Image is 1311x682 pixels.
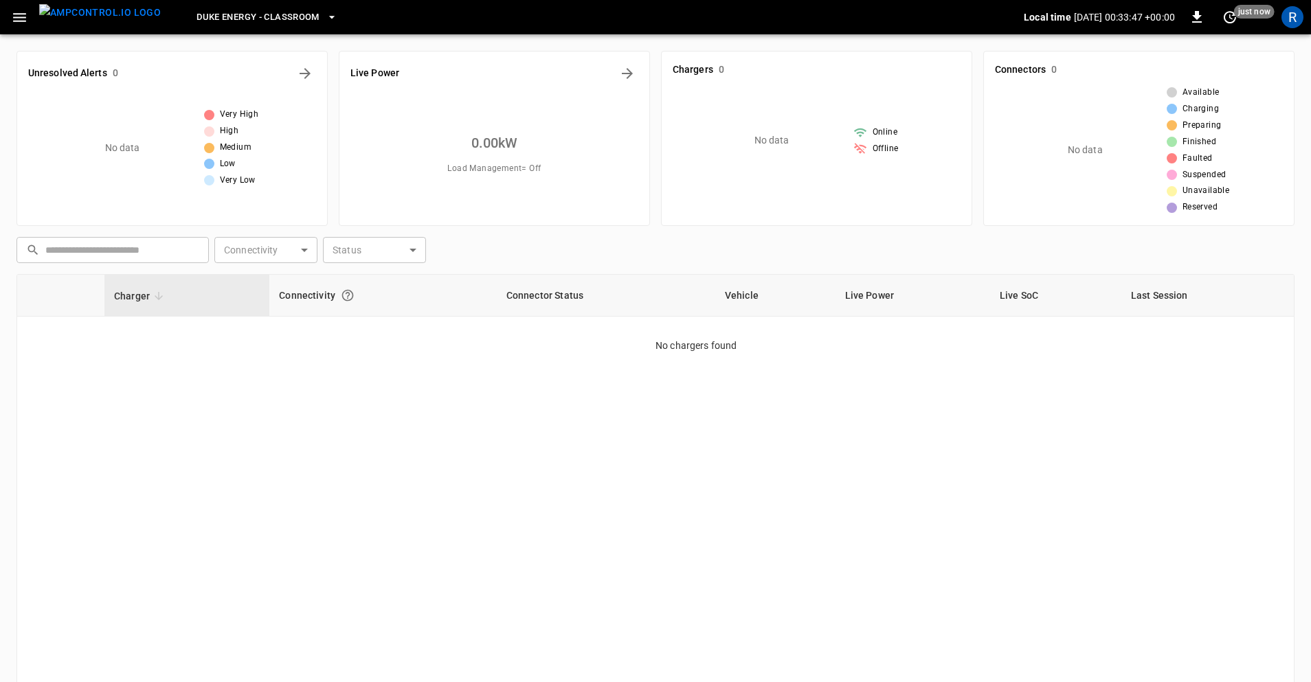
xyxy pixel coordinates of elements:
h6: 0 [113,66,118,81]
button: Connection between the charger and our software. [335,283,360,308]
h6: Live Power [350,66,399,81]
button: set refresh interval [1219,6,1241,28]
span: Very High [220,108,259,122]
span: High [220,124,239,138]
span: Preparing [1183,119,1222,133]
h6: Connectors [995,62,1046,78]
h6: Chargers [673,62,713,78]
span: Offline [873,142,899,156]
h6: 0.00 kW [471,132,518,154]
span: Online [873,126,897,139]
span: Very Low [220,174,256,187]
span: Available [1183,86,1220,100]
span: Finished [1183,135,1216,149]
th: Vehicle [715,275,836,317]
button: Duke Energy - Classroom [191,4,343,31]
span: Reserved [1183,201,1218,214]
p: Local time [1024,10,1071,24]
p: No data [1068,143,1103,157]
span: Charger [114,288,168,304]
img: ampcontrol.io logo [39,4,161,21]
span: Unavailable [1183,184,1229,198]
span: Faulted [1183,152,1213,166]
div: profile-icon [1281,6,1303,28]
span: Charging [1183,102,1219,116]
p: [DATE] 00:33:47 +00:00 [1074,10,1175,24]
p: No chargers found [655,317,1294,353]
span: Load Management = Off [447,162,541,176]
th: Last Session [1121,275,1294,317]
p: No data [754,133,789,148]
th: Live SoC [990,275,1121,317]
span: Suspended [1183,168,1226,182]
span: Low [220,157,236,171]
h6: Unresolved Alerts [28,66,107,81]
button: All Alerts [294,62,316,84]
span: Duke Energy - Classroom [197,10,320,25]
span: just now [1234,5,1275,19]
th: Connector Status [497,275,715,317]
p: No data [105,141,140,155]
button: Energy Overview [616,62,638,84]
div: Connectivity [279,283,486,308]
h6: 0 [1051,62,1057,78]
span: Medium [220,141,251,155]
h6: 0 [719,62,724,78]
th: Live Power [836,275,990,317]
